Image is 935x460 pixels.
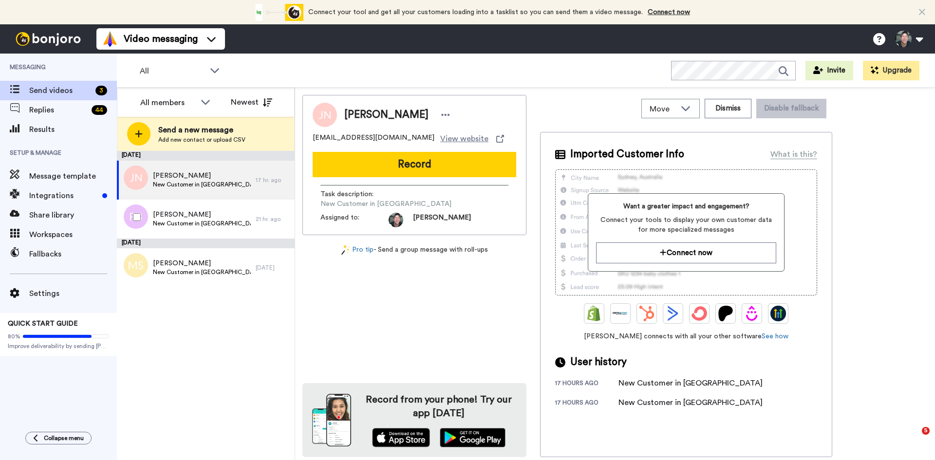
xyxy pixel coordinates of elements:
img: GoHighLevel [770,306,786,321]
span: Message template [29,170,117,182]
span: Integrations [29,190,98,202]
img: appstore [372,428,430,447]
span: Fallbacks [29,248,117,260]
button: Record [313,152,516,177]
span: Add new contact or upload CSV [158,136,245,144]
div: animation [250,4,303,21]
img: Hubspot [639,306,654,321]
img: ConvertKit [692,306,707,321]
span: Results [29,124,117,135]
button: Disable fallback [756,99,826,118]
img: magic-wand.svg [341,245,350,255]
div: All members [140,97,196,109]
img: Patreon [718,306,733,321]
span: All [140,65,205,77]
span: Share library [29,209,117,221]
span: 80% [8,332,20,340]
img: Shopify [586,306,602,321]
span: 5 [922,427,930,435]
span: Task description : [320,189,389,199]
span: New Customer in [GEOGRAPHIC_DATA] [153,181,251,188]
span: [PERSON_NAME] connects with all your other software [555,331,817,341]
button: Connect now [596,242,776,263]
img: download [312,394,351,446]
iframe: Intercom live chat [902,427,925,450]
img: vm-color.svg [102,31,118,47]
span: Settings [29,288,117,299]
span: New Customer in [GEOGRAPHIC_DATA] [153,220,251,227]
span: [EMAIL_ADDRESS][DOMAIN_NAME] [313,133,434,145]
img: jn.png [124,166,148,190]
a: See how [762,333,788,340]
div: 17 hr. ago [256,176,290,184]
div: New Customer in [GEOGRAPHIC_DATA] [618,397,763,408]
span: New Customer in [GEOGRAPHIC_DATA] [320,199,451,209]
span: Video messaging [124,32,198,46]
span: Collapse menu [44,434,84,442]
span: [PERSON_NAME] [153,258,251,268]
span: Want a greater impact and engagement? [596,202,776,211]
span: [PERSON_NAME] [344,108,429,122]
div: [DATE] [117,151,295,161]
span: [PERSON_NAME] [413,213,471,227]
button: Invite [805,61,853,80]
div: New Customer in [GEOGRAPHIC_DATA] [618,377,763,389]
img: 57205295-f2b3-4b88-9108-b157d8500dbc-1599912217.jpg [389,213,403,227]
div: What is this? [770,148,817,160]
span: [PERSON_NAME] [153,171,251,181]
span: Workspaces [29,229,117,240]
span: Move [650,103,676,115]
span: View website [440,133,488,145]
button: Newest [224,92,280,112]
a: Connect now [648,9,690,16]
span: Assigned to: [320,213,389,227]
span: [PERSON_NAME] [153,210,251,220]
h4: Record from your phone! Try our app [DATE] [361,393,517,420]
span: Replies [29,104,88,116]
img: Ontraport [613,306,628,321]
div: 21 hr. ago [256,215,290,223]
a: Pro tip [341,245,374,255]
button: Dismiss [705,99,751,118]
button: Upgrade [863,61,919,80]
img: ms.png [124,253,148,277]
div: 3 [95,86,107,95]
button: Collapse menu [25,432,92,444]
span: Send a new message [158,124,245,136]
div: 44 [92,105,107,115]
img: Drip [744,306,760,321]
div: 17 hours ago [555,379,618,389]
span: Connect your tools to display your own customer data for more specialized messages [596,215,776,235]
span: User history [570,355,627,369]
img: bj-logo-header-white.svg [12,32,85,46]
span: Connect your tool and get all your customers loading into a tasklist so you can send them a video... [308,9,643,16]
a: View website [440,133,504,145]
div: 17 hours ago [555,399,618,408]
div: [DATE] [256,264,290,272]
img: Image of John Newby [313,103,337,127]
div: - Send a group message with roll-ups [302,245,526,255]
div: [DATE] [117,239,295,248]
span: Imported Customer Info [570,147,684,162]
span: QUICK START GUIDE [8,320,78,327]
span: Send videos [29,85,92,96]
img: ActiveCampaign [665,306,681,321]
img: playstore [440,428,505,447]
span: Improve deliverability by sending [PERSON_NAME]’s from your own email [8,342,109,350]
span: New Customer in [GEOGRAPHIC_DATA] [153,268,251,276]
